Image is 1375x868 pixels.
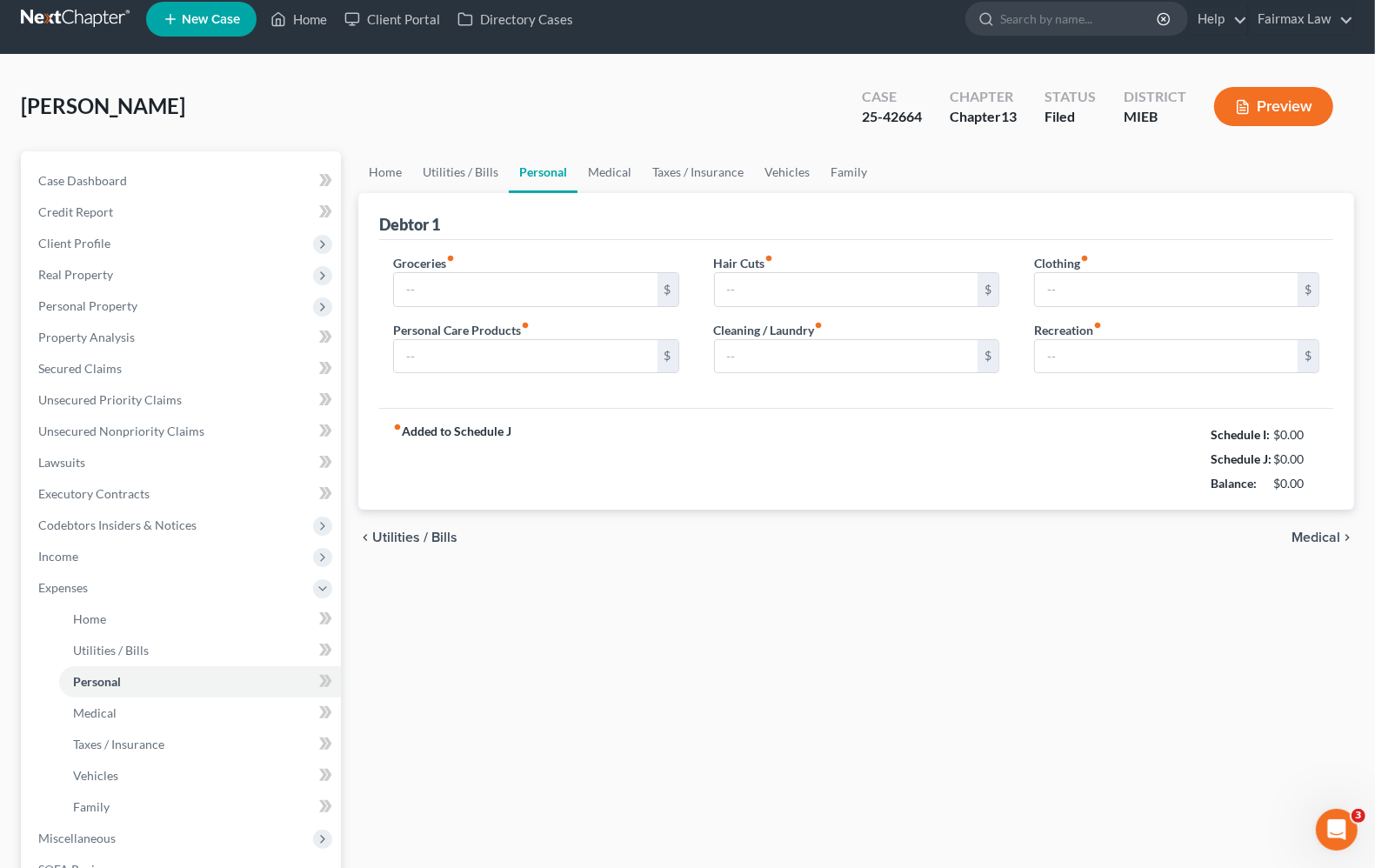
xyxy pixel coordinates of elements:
label: Personal Care Products [393,321,530,339]
div: Debtor 1 [379,214,440,235]
input: -- [1035,273,1298,306]
button: Preview [1214,87,1333,126]
strong: Schedule J: [1211,451,1272,466]
a: Property Analysis [24,322,341,353]
a: Home [262,3,336,35]
a: Unsecured Priority Claims [24,384,341,416]
i: fiber_manual_record [1093,321,1102,330]
span: 3 [1352,809,1365,823]
span: Executory Contracts [38,486,150,501]
div: $ [978,273,998,306]
span: Unsecured Priority Claims [38,392,182,407]
span: Medical [73,705,117,720]
div: $ [1298,273,1318,306]
div: 25-42664 [862,107,922,127]
strong: Balance: [1211,476,1257,491]
i: fiber_manual_record [393,423,402,431]
label: Groceries [393,254,455,272]
a: Executory Contracts [24,478,341,510]
i: chevron_right [1340,531,1354,544]
span: New Case [182,13,240,26]
a: Unsecured Nonpriority Claims [24,416,341,447]
span: Family [73,799,110,814]
a: Fairmax Law [1249,3,1353,35]
a: Family [820,151,878,193]
span: Case Dashboard [38,173,127,188]
i: chevron_left [358,531,372,544]
a: Taxes / Insurance [642,151,754,193]
div: $ [657,340,678,373]
a: Medical [577,151,642,193]
div: $ [1298,340,1318,373]
input: -- [1035,340,1298,373]
button: chevron_left Utilities / Bills [358,531,457,544]
input: -- [715,273,978,306]
div: Chapter [950,87,1017,107]
strong: Schedule I: [1211,427,1270,442]
a: Credit Report [24,197,341,228]
span: Personal [73,674,121,689]
div: $0.00 [1274,426,1320,444]
span: Secured Claims [38,361,122,376]
div: $0.00 [1274,475,1320,492]
a: Medical [59,698,341,729]
div: $ [657,273,678,306]
a: Secured Claims [24,353,341,384]
label: Clothing [1034,254,1089,272]
a: Vehicles [59,760,341,791]
span: Property Analysis [38,330,135,344]
a: Lawsuits [24,447,341,478]
span: Taxes / Insurance [73,737,164,751]
i: fiber_manual_record [815,321,824,330]
input: -- [394,273,657,306]
a: Home [59,604,341,635]
i: fiber_manual_record [765,254,774,263]
span: Lawsuits [38,455,85,470]
label: Hair Cuts [714,254,774,272]
span: [PERSON_NAME] [21,93,185,118]
span: Credit Report [38,204,113,219]
div: Status [1045,87,1096,107]
div: MIEB [1124,107,1186,127]
a: Vehicles [754,151,820,193]
a: Case Dashboard [24,165,341,197]
input: -- [394,340,657,373]
button: Medical chevron_right [1292,531,1354,544]
span: Home [73,611,106,626]
span: Client Profile [38,236,110,250]
div: Case [862,87,922,107]
strong: Added to Schedule J [393,423,511,496]
span: Codebtors Insiders & Notices [38,517,197,532]
span: Miscellaneous [38,831,116,845]
i: fiber_manual_record [521,321,530,330]
a: Help [1189,3,1247,35]
div: Chapter [950,107,1017,127]
input: Search by name... [1000,3,1159,35]
a: Personal [59,666,341,698]
i: fiber_manual_record [1080,254,1089,263]
label: Cleaning / Laundry [714,321,824,339]
span: Unsecured Nonpriority Claims [38,424,204,438]
a: Utilities / Bills [59,635,341,666]
div: $ [978,340,998,373]
span: 13 [1001,108,1017,124]
a: Family [59,791,341,823]
input: -- [715,340,978,373]
span: Expenses [38,580,88,595]
a: Taxes / Insurance [59,729,341,760]
span: Vehicles [73,768,118,783]
span: Real Property [38,267,113,282]
span: Income [38,549,78,564]
div: Filed [1045,107,1096,127]
iframe: Intercom live chat [1316,809,1358,851]
span: Medical [1292,531,1340,544]
a: Client Portal [336,3,449,35]
div: District [1124,87,1186,107]
span: Utilities / Bills [372,531,457,544]
a: Directory Cases [449,3,582,35]
div: $0.00 [1274,451,1320,468]
i: fiber_manual_record [446,254,455,263]
a: Personal [509,151,577,193]
span: Personal Property [38,298,137,313]
span: Utilities / Bills [73,643,149,658]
